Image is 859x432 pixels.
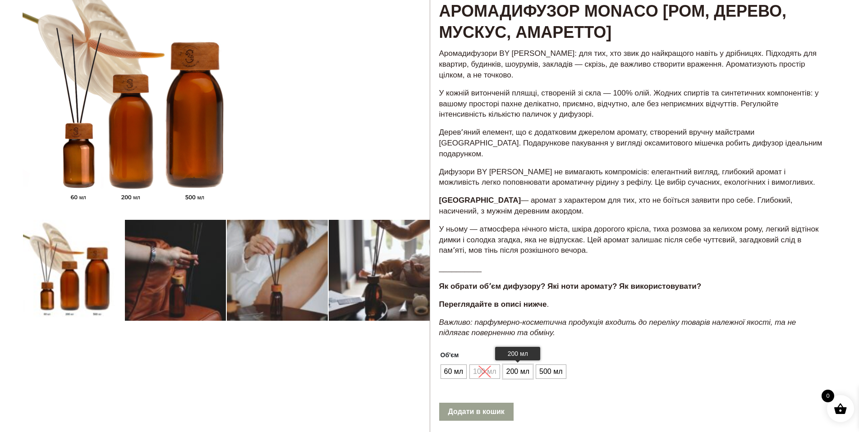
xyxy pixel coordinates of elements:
p: Деревʼяний елемент, що є додатковим джерелом аромату, створений вручну майстрами [GEOGRAPHIC_DATA... [439,127,828,159]
p: __________ [439,263,828,274]
p: . [439,299,828,310]
p: У ньому — атмосфера нічного міста, шкіра дорогого крісла, тиха розмова за келихом рому, легкий ві... [439,224,828,256]
em: Важливо: парфумерно-косметична продукція входить до переліку товарів належної якості, та не підля... [439,318,796,337]
span: 200 мл [504,364,532,379]
ul: Об'єм [439,363,566,380]
p: Аромадифузори BY [PERSON_NAME]: для тих, хто звик до найкращого навіть у дрібницях. Підходять для... [439,48,828,80]
strong: [GEOGRAPHIC_DATA] [439,196,521,205]
label: Об'єм [441,348,459,362]
p: — аромат з характером для тих, хто не боїться заявити про себе. Глибокий, насичений, з мужнім дер... [439,195,828,217]
li: 60 мл [441,365,467,378]
p: Дифузори BY [PERSON_NAME] не вимагають компромісів: елегантний вигляд, глибокий аромат і можливіс... [439,167,828,188]
span: 60 мл [442,364,466,379]
button: Додати в кошик [439,403,514,421]
p: У кожній витонченій пляшці, створеній зі скла — 100% олій. Жодних спиртів та синтетичних компонен... [439,88,828,120]
li: 500 мл [536,365,565,378]
span: 0 [822,390,834,402]
span: 500 мл [537,364,565,379]
li: 200 мл [503,365,533,378]
strong: Переглядайте в описі нижче [439,300,547,309]
strong: Як обрати обʼєм дифузору? Які ноти аромату? Як використовувати? [439,282,702,291]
